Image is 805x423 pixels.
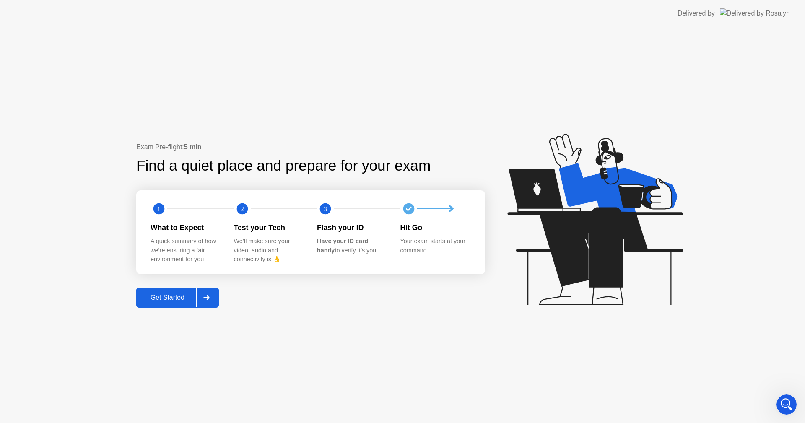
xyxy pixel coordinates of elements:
div: Get Started [139,294,196,301]
div: Hit Go [400,222,470,233]
b: Have your ID card handy [317,238,368,254]
div: Exam Pre-flight: [136,142,485,152]
text: 1 [157,205,161,213]
img: Delivered by Rosalyn [720,8,790,18]
iframe: Intercom live chat [776,394,797,415]
div: Find a quiet place and prepare for your exam [136,155,432,177]
div: Your exam starts at your command [400,237,470,255]
button: Get Started [136,288,219,308]
div: A quick summary of how we’re ensuring a fair environment for you [151,237,221,264]
div: Close [268,3,283,18]
div: to verify it’s you [317,237,387,255]
div: We’ll make sure your video, audio and connectivity is 👌 [234,237,304,264]
div: Flash your ID [317,222,387,233]
button: Collapse window [252,3,268,19]
button: go back [5,3,21,19]
div: Test your Tech [234,222,304,233]
b: 5 min [184,143,202,151]
div: What to Expect [151,222,221,233]
div: Delivered by [678,8,715,18]
text: 2 [240,205,244,213]
text: 3 [324,205,327,213]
